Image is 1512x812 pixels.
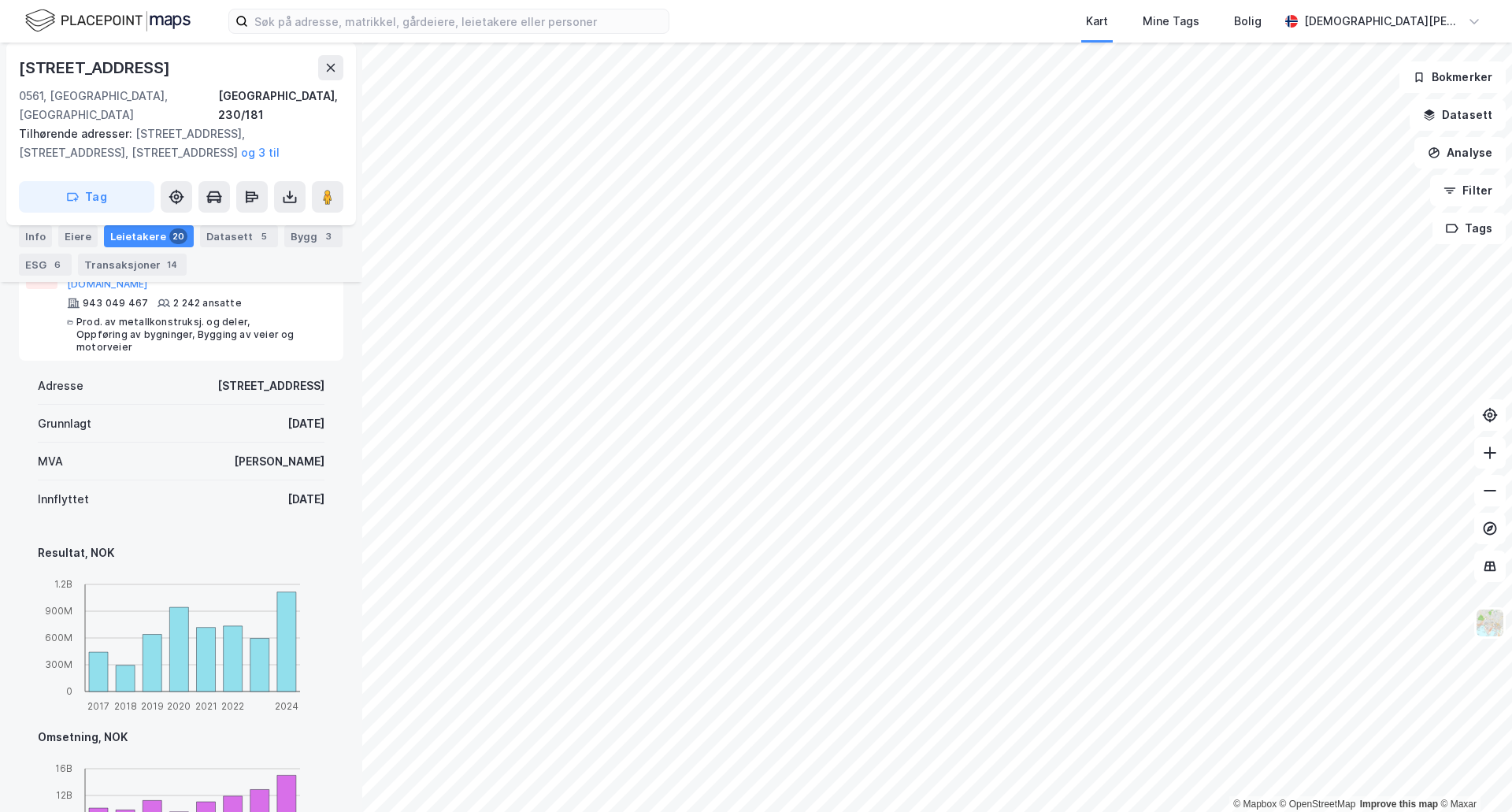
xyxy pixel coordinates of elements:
tspan: 2022 [221,699,244,711]
tspan: 2019 [141,699,164,711]
div: Adresse [38,376,83,395]
div: [DATE] [287,414,324,433]
img: Z [1475,608,1505,638]
div: Bolig [1234,12,1262,31]
div: Omsetning, NOK [38,728,324,747]
div: [GEOGRAPHIC_DATA], 230/181 [218,87,343,124]
div: ESG [19,254,72,276]
div: [STREET_ADDRESS] [19,55,173,80]
tspan: 2021 [195,699,217,711]
div: 0561, [GEOGRAPHIC_DATA], [GEOGRAPHIC_DATA] [19,87,218,124]
div: [STREET_ADDRESS] [217,376,324,395]
tspan: 900M [45,605,72,617]
tspan: 2020 [167,699,191,711]
div: 5 [256,228,272,244]
div: [STREET_ADDRESS], [STREET_ADDRESS], [STREET_ADDRESS] [19,124,331,162]
div: Info [19,225,52,247]
input: Søk på adresse, matrikkel, gårdeiere, leietakere eller personer [248,9,669,33]
div: Grunnlagt [38,414,91,433]
tspan: 0 [66,685,72,697]
tspan: 600M [45,632,72,643]
div: Innflyttet [38,490,89,509]
tspan: 16B [55,762,72,774]
div: 2 242 ansatte [173,297,242,310]
tspan: 1.2B [54,578,72,590]
div: Mine Tags [1143,12,1199,31]
div: Prod. av metallkonstruksj. og deler, Oppføring av bygninger, Bygging av veier og motorveier [76,316,302,354]
button: Datasett [1410,99,1506,131]
tspan: 2024 [275,699,298,711]
tspan: 2018 [114,699,137,711]
div: Resultat, NOK [38,543,324,562]
div: 3 [321,228,336,244]
div: 14 [164,257,180,273]
tspan: 2017 [87,699,109,711]
tspan: 12B [56,789,72,801]
img: logo.f888ab2527a4732fd821a326f86c7f29.svg [25,7,191,35]
div: 6 [50,257,65,273]
div: Datasett [200,225,278,247]
a: Improve this map [1360,799,1438,810]
div: [PERSON_NAME] [234,452,324,471]
iframe: Chat Widget [1433,736,1512,812]
button: Tags [1432,213,1506,244]
div: Kontrollprogram for chat [1433,736,1512,812]
tspan: 300M [45,658,72,670]
span: Tilhørende adresser: [19,127,135,140]
div: Leietakere [104,225,194,247]
div: Kart [1086,12,1108,31]
button: Filter [1430,175,1506,206]
a: Mapbox [1233,799,1277,810]
a: OpenStreetMap [1280,799,1356,810]
div: 20 [169,228,187,244]
div: [DEMOGRAPHIC_DATA][PERSON_NAME] [1304,12,1462,31]
div: Transaksjoner [78,254,187,276]
div: 943 049 467 [83,297,148,310]
div: Eiere [58,225,98,247]
button: Analyse [1414,137,1506,169]
div: [DATE] [287,490,324,509]
button: Tag [19,181,154,213]
div: Bygg [284,225,343,247]
button: Bokmerker [1399,61,1506,93]
button: [DOMAIN_NAME] [67,278,148,291]
div: MVA [38,452,63,471]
